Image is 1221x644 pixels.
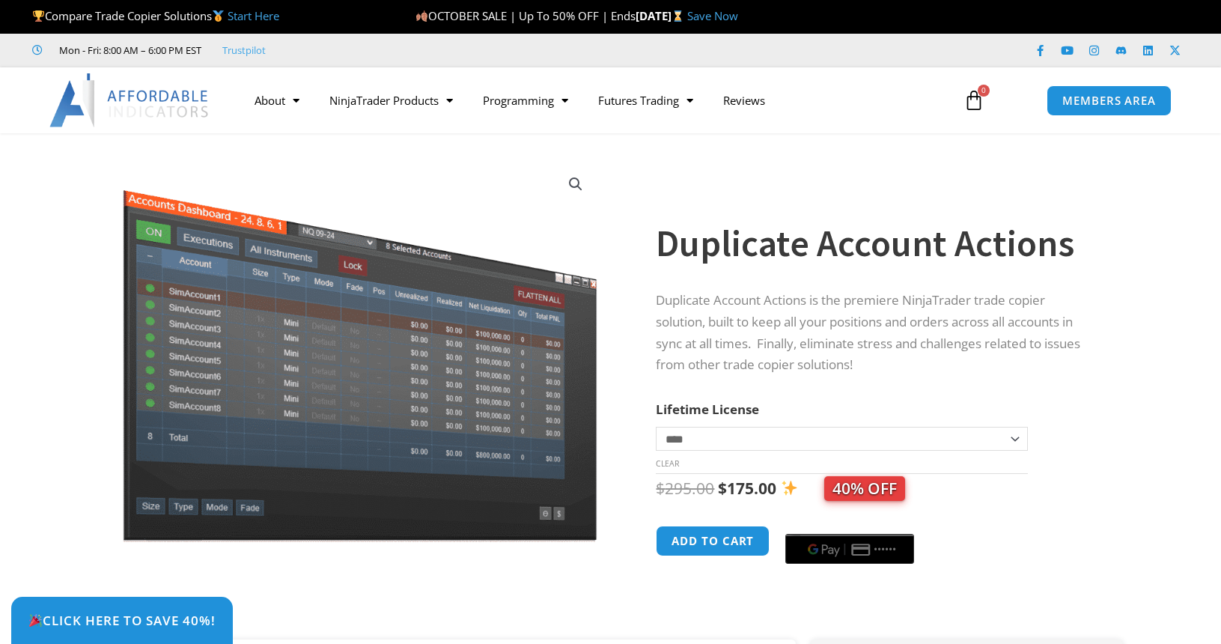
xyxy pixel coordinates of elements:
[583,83,708,118] a: Futures Trading
[33,10,44,22] img: 🏆
[941,79,1007,122] a: 0
[32,8,279,23] span: Compare Trade Copier Solutions
[656,526,770,556] button: Add to cart
[240,83,314,118] a: About
[222,41,266,59] a: Trustpilot
[49,73,210,127] img: LogoAI | Affordable Indicators – NinjaTrader
[656,478,714,499] bdi: 295.00
[656,290,1093,377] p: Duplicate Account Actions is the premiere NinjaTrader trade copier solution, built to keep all yo...
[228,8,279,23] a: Start Here
[416,10,427,22] img: 🍂
[314,83,468,118] a: NinjaTrader Products
[28,614,216,627] span: Click Here to save 40%!
[687,8,738,23] a: Save Now
[824,476,905,501] span: 40% OFF
[672,10,683,22] img: ⌛
[562,171,589,198] a: View full-screen image gallery
[718,478,727,499] span: $
[656,401,759,418] label: Lifetime License
[785,534,914,564] button: Buy with GPay
[708,83,780,118] a: Reviews
[874,544,897,555] text: ••••••
[415,8,636,23] span: OCTOBER SALE | Up To 50% OFF | Ends
[656,217,1093,270] h1: Duplicate Account Actions
[1062,95,1156,106] span: MEMBERS AREA
[119,160,600,542] img: Screenshot 2024-08-26 15414455555
[29,614,42,627] img: 🎉
[468,83,583,118] a: Programming
[782,523,917,525] iframe: Secure payment input frame
[55,41,201,59] span: Mon - Fri: 8:00 AM – 6:00 PM EST
[213,10,224,22] img: 🥇
[656,458,679,469] a: Clear options
[636,8,687,23] strong: [DATE]
[1047,85,1172,116] a: MEMBERS AREA
[718,478,776,499] bdi: 175.00
[656,478,665,499] span: $
[978,85,990,97] span: 0
[240,83,946,118] nav: Menu
[782,480,797,496] img: ✨
[11,597,233,644] a: 🎉Click Here to save 40%!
